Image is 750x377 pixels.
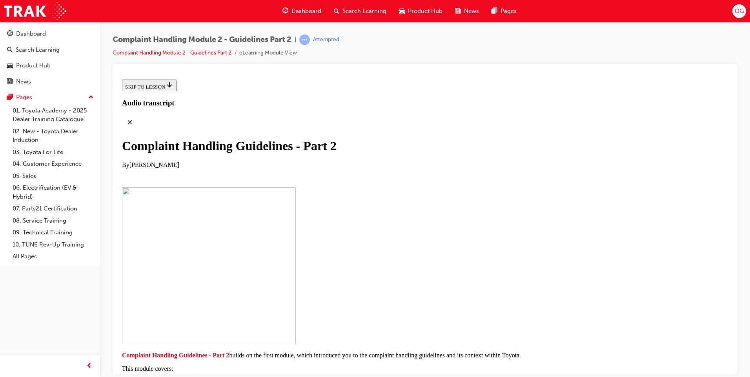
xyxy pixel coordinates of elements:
img: Trak [4,2,66,20]
button: Pages [3,90,97,105]
div: Pages [16,93,32,102]
span: guage-icon [7,31,13,38]
span: [PERSON_NAME] [11,85,60,92]
span: pages-icon [492,6,497,16]
a: search-iconSearch Learning [328,3,393,19]
a: guage-iconDashboard [276,3,328,19]
span: pages-icon [7,94,13,101]
div: News [16,77,31,86]
span: news-icon [7,78,13,85]
button: DashboardSearch LearningProduct HubNews [3,25,97,90]
a: 09. Technical Training [9,227,97,239]
span: OG [735,7,744,16]
span: By [3,85,11,92]
a: 04. Customer Experience [9,158,97,170]
span: up-icon [88,92,94,103]
span: learningRecordVerb_ATTEMPT-icon [299,34,310,45]
h3: Audio transcript [3,22,609,31]
span: prev-icon [86,361,92,371]
div: Product Hub [16,61,51,70]
div: Attempted [313,36,339,43]
a: news-iconNews [449,3,485,19]
span: Complaint Handling Guidelines - Part 2 [3,275,110,282]
a: Product Hub [3,58,97,73]
button: SKIP TO LESSON [3,3,58,15]
a: 02. New - Toyota Dealer Induction [9,125,97,146]
button: Close audio transcript panel [3,38,19,54]
a: Search Learning [3,43,97,57]
div: Complaint Handling Guidelines - Part 2 [3,62,609,77]
span: car-icon [7,62,13,69]
a: pages-iconPages [485,3,523,19]
a: car-iconProduct Hub [393,3,449,19]
a: 03. Toyota For Life [9,146,97,158]
span: search-icon [7,47,13,54]
a: All Pages [9,250,97,263]
span: Pages [501,7,517,16]
span: search-icon [334,6,339,16]
span: guage-icon [282,6,288,16]
span: news-icon [455,6,461,16]
a: News [3,74,97,89]
a: Dashboard [3,27,97,41]
div: Dashboard [16,29,46,38]
p: This module covers: [3,289,609,296]
a: 08. Service Training [9,215,97,227]
span: | [295,35,296,44]
a: 10. TUNE Rev-Up Training [9,239,97,251]
span: Dashboard [291,7,321,16]
a: 06. Electrification (EV & Hybrid) [9,182,97,203]
span: Search Learning [342,7,386,16]
span: SKIP TO LESSON [6,7,55,13]
a: 07. Parts21 Certification [9,203,97,215]
p: builds on the first module, which introduced you to the complaint handling guidelines and its con... [3,275,609,283]
span: Complaint Handling Module 2 - Guidelines Part 2 [113,35,291,44]
a: 01. Toyota Academy - 2025 Dealer Training Catalogue [9,105,97,125]
span: News [464,7,479,16]
span: car-icon [399,6,405,16]
div: Search Learning [16,45,60,54]
li: eLearning Module View [239,49,297,58]
a: 05. Sales [9,170,97,182]
button: OG [732,4,746,18]
a: Complaint Handling Module 2 - Guidelines Part 2 [113,49,231,56]
span: Product Hub [408,7,442,16]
